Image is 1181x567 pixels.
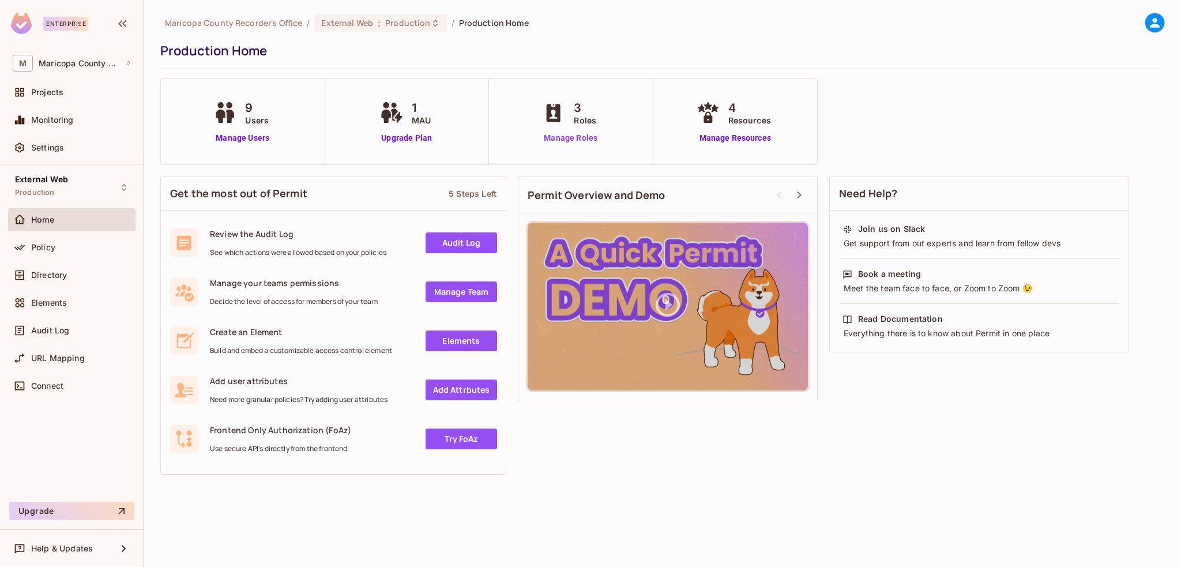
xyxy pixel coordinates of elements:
div: 5 Steps Left [449,188,497,199]
span: Elements [31,298,67,307]
span: Permit Overview and Demo [528,188,665,202]
span: External Web [15,175,68,184]
span: Resources [728,114,771,126]
a: Manage Resources [694,132,777,144]
span: 1 [412,99,431,117]
span: Use secure API's directly from the frontend [210,444,351,453]
span: Frontend Only Authorization (FoAz) [210,425,351,435]
span: the active workspace [165,17,302,28]
span: Policy [31,243,55,252]
div: Join us on Slack [858,223,925,235]
span: Decide the level of access for members of your team [210,297,378,306]
span: Roles [574,114,596,126]
span: Manage your teams permissions [210,277,378,288]
span: Directory [31,271,67,280]
div: Read Documentation [858,313,943,325]
span: 9 [245,99,269,117]
span: Projects [31,88,63,97]
li: / [307,17,310,28]
span: 3 [574,99,596,117]
span: URL Mapping [31,354,85,363]
span: Production [15,188,55,197]
a: Try FoAz [426,429,497,449]
span: Audit Log [31,326,69,335]
span: Review the Audit Log [210,228,386,239]
span: Settings [31,143,64,152]
a: Elements [426,331,497,351]
span: Help & Updates [31,544,93,553]
span: Get the most out of Permit [170,186,307,201]
div: Production Home [160,42,1159,59]
span: Need more granular policies? Try adding user attributes [210,395,388,404]
a: Manage Team [426,281,497,302]
span: External Web [321,17,373,28]
span: M [13,55,33,72]
span: Workspace: Maricopa County Recorder's Office [39,59,119,68]
div: Enterprise [43,17,88,31]
a: Audit Log [426,232,497,253]
a: Add Attrbutes [426,380,497,400]
span: Production [385,17,430,28]
a: Manage Users [210,132,274,144]
div: Everything there is to know about Permit in one place [843,328,1116,339]
span: Create an Element [210,326,392,337]
span: : [377,18,381,28]
span: Add user attributes [210,376,388,386]
a: Upgrade Plan [377,132,437,144]
span: Monitoring [31,115,74,125]
div: Get support from out experts and learn from fellow devs [843,238,1116,249]
a: Manage Roles [539,132,602,144]
div: Meet the team face to face, or Zoom to Zoom 😉 [843,283,1116,294]
span: Connect [31,381,63,390]
img: SReyMgAAAABJRU5ErkJggg== [11,13,32,34]
span: 4 [728,99,771,117]
span: MAU [412,114,431,126]
span: Production Home [459,17,529,28]
span: Build and embed a customizable access control element [210,346,392,355]
span: Users [245,114,269,126]
span: See which actions were allowed based on your policies [210,248,386,257]
li: / [452,17,454,28]
span: Home [31,215,55,224]
span: Need Help? [839,186,898,201]
button: Upgrade [9,502,134,520]
div: Book a meeting [858,268,921,280]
